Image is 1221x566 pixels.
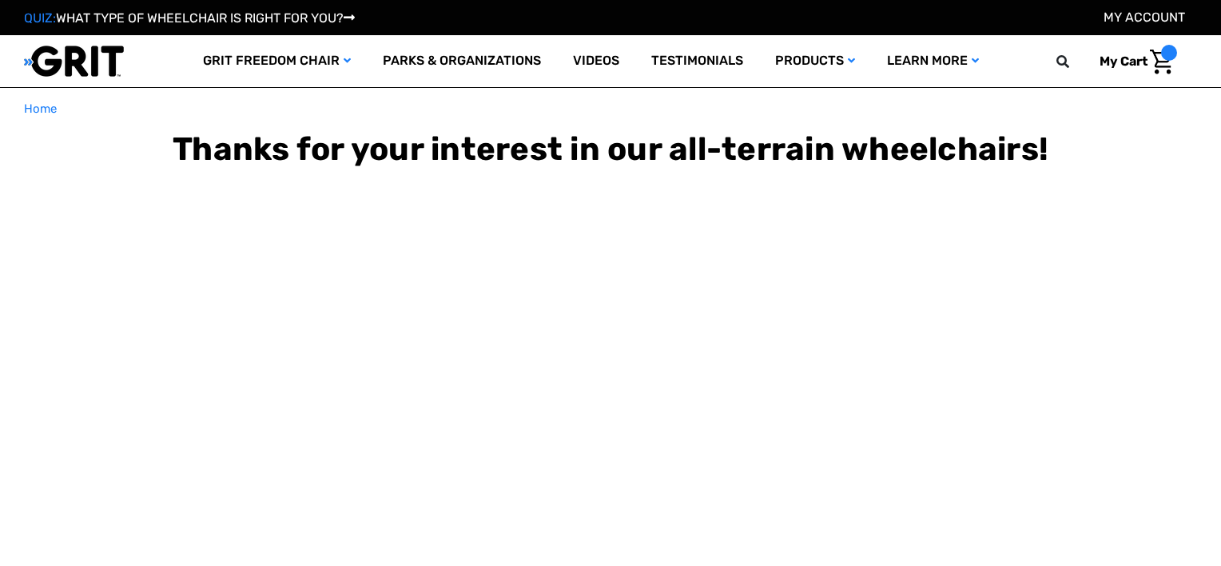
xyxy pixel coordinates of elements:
[24,10,56,26] span: QUIZ:
[635,35,759,87] a: Testimonials
[24,102,57,116] span: Home
[1064,45,1088,78] input: Search
[24,100,57,118] a: Home
[1150,50,1173,74] img: Cart
[367,35,557,87] a: Parks & Organizations
[24,100,1197,118] nav: Breadcrumb
[1104,10,1185,25] a: Account
[24,45,124,78] img: GRIT All-Terrain Wheelchair and Mobility Equipment
[759,35,871,87] a: Products
[24,10,355,26] a: QUIZ:WHAT TYPE OF WHEELCHAIR IS RIGHT FOR YOU?
[1100,54,1147,69] span: My Cart
[1088,45,1177,78] a: Cart with 0 items
[871,35,995,87] a: Learn More
[557,35,635,87] a: Videos
[173,130,1048,168] b: Thanks for your interest in our all-terrain wheelchairs!
[187,35,367,87] a: GRIT Freedom Chair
